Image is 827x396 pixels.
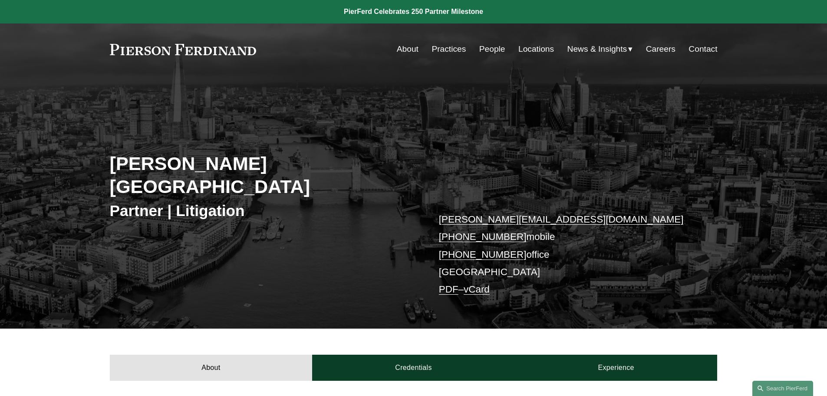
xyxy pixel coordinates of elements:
[567,41,633,57] a: folder dropdown
[110,355,313,381] a: About
[439,214,684,225] a: [PERSON_NAME][EMAIL_ADDRESS][DOMAIN_NAME]
[110,201,414,220] h3: Partner | Litigation
[646,41,675,57] a: Careers
[312,355,515,381] a: Credentials
[439,284,458,295] a: PDF
[439,231,527,242] a: [PHONE_NUMBER]
[689,41,717,57] a: Contact
[439,249,527,260] a: [PHONE_NUMBER]
[110,152,414,198] h2: [PERSON_NAME][GEOGRAPHIC_DATA]
[397,41,418,57] a: About
[432,41,466,57] a: Practices
[464,284,490,295] a: vCard
[439,211,692,299] p: mobile office [GEOGRAPHIC_DATA] –
[567,42,627,57] span: News & Insights
[518,41,554,57] a: Locations
[479,41,505,57] a: People
[515,355,718,381] a: Experience
[752,381,813,396] a: Search this site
